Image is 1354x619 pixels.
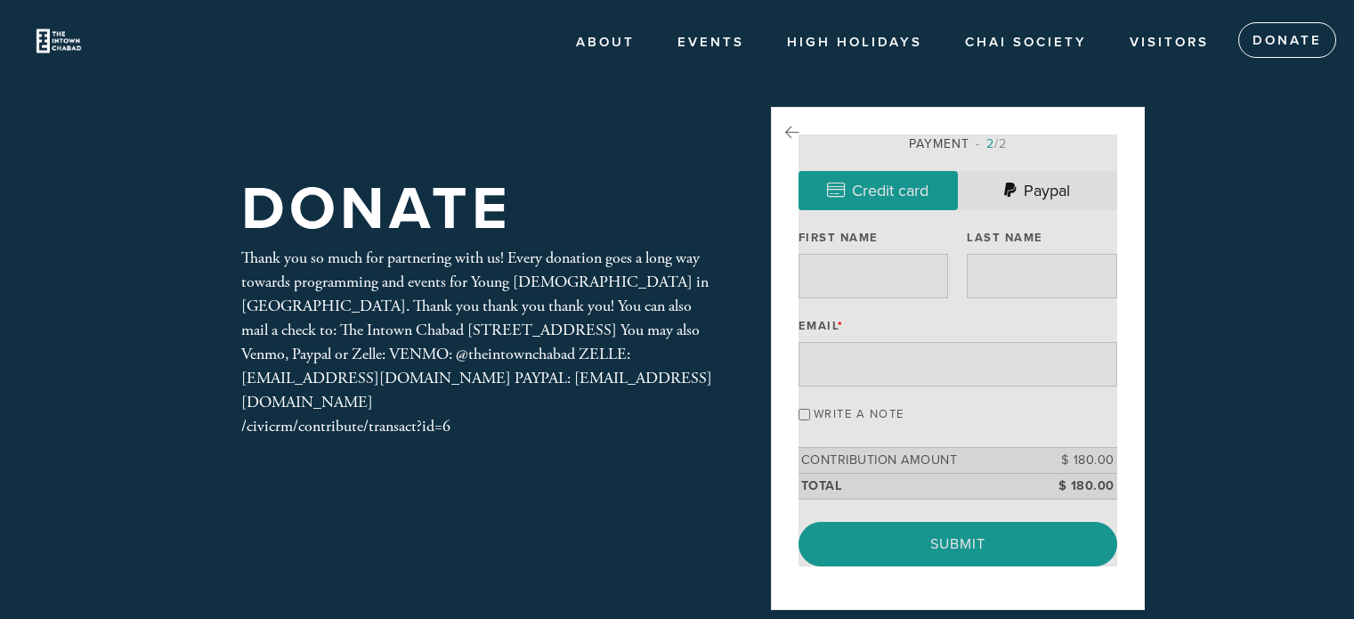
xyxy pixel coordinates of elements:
[952,26,1100,60] a: Chai society
[774,26,936,60] a: High Holidays
[563,26,648,60] a: About
[27,9,91,73] img: Untitled%20design-7.png
[241,414,713,438] div: /civicrm/contribute/transact?id=6
[241,181,512,239] h1: Donate
[1116,26,1222,60] a: Visitors
[664,26,758,60] a: Events
[241,246,713,438] div: Thank you so much for partnering with us! Every donation goes a long way towards programming and ...
[1238,22,1336,58] a: Donate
